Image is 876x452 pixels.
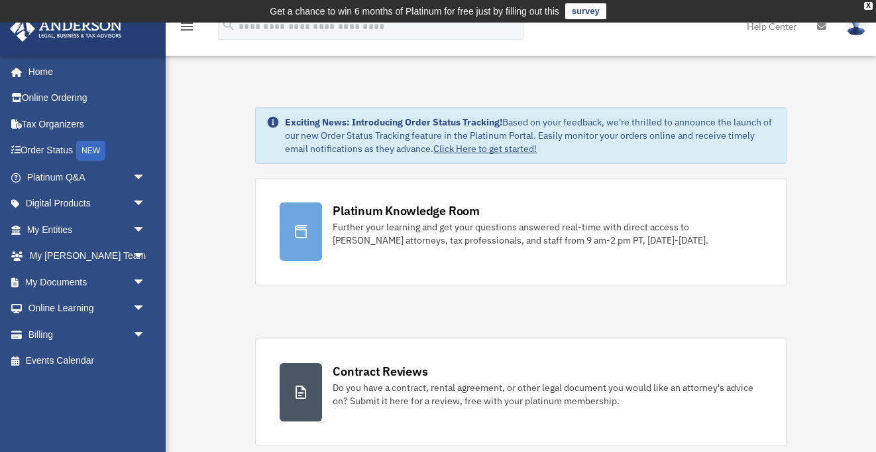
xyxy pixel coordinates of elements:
a: My [PERSON_NAME] Teamarrow_drop_down [9,243,166,269]
div: NEW [76,141,105,161]
div: Contract Reviews [333,363,427,380]
a: My Documentsarrow_drop_down [9,269,166,295]
a: Tax Organizers [9,111,166,137]
a: Billingarrow_drop_down [9,321,166,348]
img: Anderson Advisors Platinum Portal [6,16,126,42]
a: Platinum Q&Aarrow_drop_down [9,164,166,190]
a: Click Here to get started! [433,143,537,155]
span: arrow_drop_down [133,321,159,348]
div: Further your learning and get your questions answered real-time with direct access to [PERSON_NAM... [333,220,762,247]
img: User Pic [846,17,866,36]
a: My Entitiesarrow_drop_down [9,216,166,243]
a: Events Calendar [9,348,166,374]
span: arrow_drop_down [133,216,159,244]
a: Contract Reviews Do you have a contract, rental agreement, or other legal document you would like... [255,339,787,446]
i: menu [179,19,195,35]
span: arrow_drop_down [133,295,159,323]
div: Get a chance to win 6 months of Platinum for free just by filling out this [270,3,559,19]
span: arrow_drop_down [133,190,159,218]
a: Platinum Knowledge Room Further your learning and get your questions answered real-time with dire... [255,178,787,285]
a: menu [179,23,195,35]
i: search [221,18,236,33]
a: Home [9,58,159,85]
span: arrow_drop_down [133,164,159,191]
div: Based on your feedback, we're thrilled to announce the launch of our new Order Status Tracking fe... [285,115,775,155]
a: Digital Productsarrow_drop_down [9,190,166,217]
span: arrow_drop_down [133,269,159,296]
span: arrow_drop_down [133,243,159,270]
div: Do you have a contract, rental agreement, or other legal document you would like an attorney's ad... [333,381,762,408]
div: close [864,2,873,10]
div: Platinum Knowledge Room [333,202,480,219]
a: survey [565,3,606,19]
a: Order StatusNEW [9,137,166,165]
a: Online Learningarrow_drop_down [9,295,166,322]
a: Online Ordering [9,85,166,112]
strong: Exciting News: Introducing Order Status Tracking! [285,116,502,128]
